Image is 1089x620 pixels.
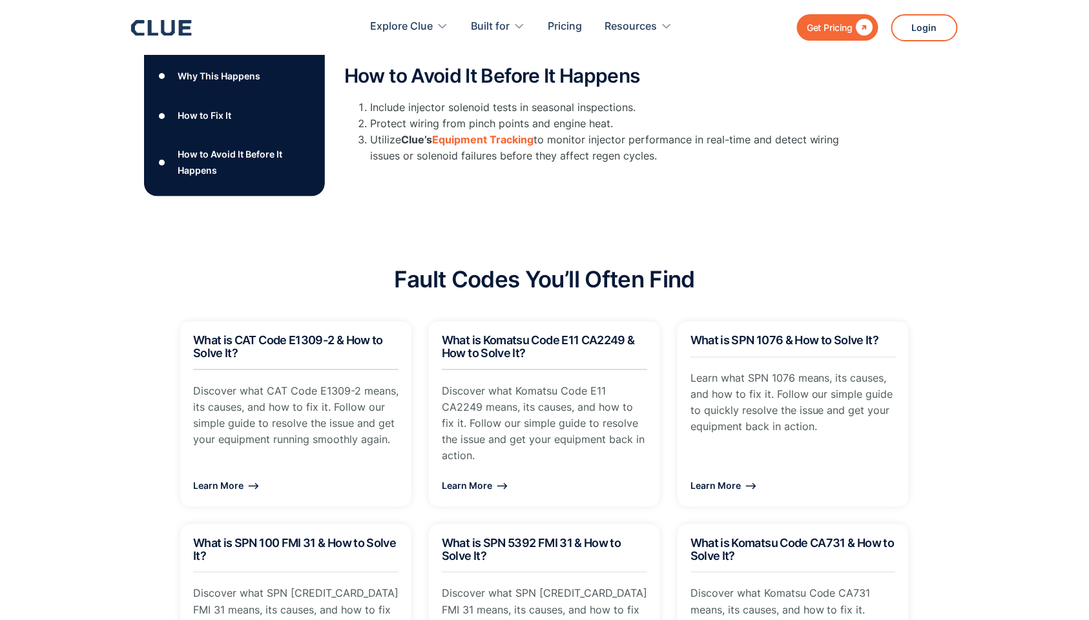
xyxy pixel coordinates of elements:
[797,14,878,41] a: Get Pricing
[548,6,582,47] a: Pricing
[193,478,399,494] div: Learn More ⟶
[154,67,170,86] div: ●
[154,106,170,125] div: ●
[605,6,657,47] div: Resources
[154,106,315,125] a: ●How to Fix It
[605,6,672,47] div: Resources
[428,321,661,508] a: What is Komatsu Code E11 CA2249 & How to Solve It?Discover what Komatsu Code E11 CA2249 means, it...
[180,321,412,508] a: What is CAT Code E1309-2 & How to Solve It?Discover what CAT Code E1309-2 means, its causes, and ...
[370,6,448,47] div: Explore Clue
[690,371,896,436] p: Learn what SPN 1076 means, its causes, and how to fix it. Follow our simple guide to quickly reso...
[442,335,647,360] h2: What is Komatsu Code E11 CA2249 & How to Solve It?
[690,478,896,494] div: Learn More ⟶
[471,6,525,47] div: Built for
[154,152,170,172] div: ●
[154,67,315,86] a: ●Why This Happens
[370,6,433,47] div: Explore Clue
[193,384,399,449] p: Discover what CAT Code E1309-2 means, its causes, and how to fix it. Follow our simple guide to r...
[690,537,896,563] h2: What is Komatsu Code CA731 & How to Solve It?
[370,99,861,116] li: Include injector solenoid tests in seasonal inspections.
[178,68,260,84] div: Why This Happens
[178,146,315,178] div: How to Avoid It Before It Happens
[344,65,861,87] h2: How to Avoid It Before It Happens
[442,537,647,563] h2: What is SPN 5392 FMI 31 & How to Solve It?
[178,108,231,124] div: How to Fix It
[807,19,853,36] div: Get Pricing
[442,384,647,465] p: Discover what Komatsu Code E11 CA2249 means, its causes, and how to fix it. Follow our simple gui...
[193,537,399,563] h2: What is SPN 100 FMI 31 & How to Solve It?
[154,146,315,178] a: ●How to Avoid It Before It Happens
[442,478,647,494] div: Learn More ⟶
[370,132,861,164] li: Utilize to monitor injector performance in real-time and detect wiring issues or solenoid failure...
[193,335,399,360] h2: What is CAT Code E1309-2 & How to Solve It?
[853,19,873,36] div: 
[690,335,896,347] h2: What is SPN 1076 & How to Solve It?
[677,321,909,508] a: What is SPN 1076 & How to Solve It?Learn what SPN 1076 means, its causes, and how to fix it. Foll...
[891,14,958,41] a: Login
[401,133,432,146] strong: Clue’s
[432,133,534,146] a: Equipment Tracking
[471,6,510,47] div: Built for
[394,267,695,293] h2: Fault Codes You’ll Often Find
[370,116,861,132] li: Protect wiring from pinch points and engine heat.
